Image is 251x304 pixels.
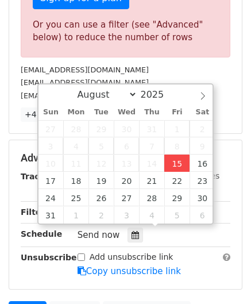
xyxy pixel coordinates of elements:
strong: Filters [21,207,50,217]
span: August 2, 2025 [190,120,215,137]
h5: Advanced [21,152,230,164]
span: August 24, 2025 [38,189,64,206]
span: August 3, 2025 [38,137,64,155]
span: September 2, 2025 [88,206,114,224]
small: [EMAIL_ADDRESS][DOMAIN_NAME] [21,66,149,74]
small: [EMAIL_ADDRESS][DOMAIN_NAME] [21,91,149,100]
span: Wed [114,109,139,116]
span: Thu [139,109,164,116]
span: August 10, 2025 [38,155,64,172]
span: Sat [190,109,215,116]
span: August 15, 2025 [164,155,190,172]
span: August 11, 2025 [63,155,88,172]
span: July 31, 2025 [139,120,164,137]
span: September 3, 2025 [114,206,139,224]
strong: Tracking [21,172,59,181]
span: September 1, 2025 [63,206,88,224]
span: September 5, 2025 [164,206,190,224]
div: Or you can use a filter (see "Advanced" below) to reduce the number of rows [33,18,218,44]
span: August 23, 2025 [190,172,215,189]
span: Fri [164,109,190,116]
span: August 7, 2025 [139,137,164,155]
span: August 6, 2025 [114,137,139,155]
span: August 29, 2025 [164,189,190,206]
span: September 4, 2025 [139,206,164,224]
span: August 5, 2025 [88,137,114,155]
span: July 30, 2025 [114,120,139,137]
span: August 9, 2025 [190,137,215,155]
a: Copy unsubscribe link [78,266,181,276]
span: August 4, 2025 [63,137,88,155]
span: August 31, 2025 [38,206,64,224]
span: August 16, 2025 [190,155,215,172]
span: August 8, 2025 [164,137,190,155]
span: August 14, 2025 [139,155,164,172]
span: July 29, 2025 [88,120,114,137]
span: August 19, 2025 [88,172,114,189]
span: August 22, 2025 [164,172,190,189]
span: Sun [38,109,64,116]
span: September 6, 2025 [190,206,215,224]
span: August 27, 2025 [114,189,139,206]
span: August 12, 2025 [88,155,114,172]
span: August 30, 2025 [190,189,215,206]
a: +47 more [21,107,69,122]
span: Send now [78,230,120,240]
span: July 27, 2025 [38,120,64,137]
small: [EMAIL_ADDRESS][DOMAIN_NAME] [21,78,149,87]
span: August 1, 2025 [164,120,190,137]
span: August 20, 2025 [114,172,139,189]
span: August 26, 2025 [88,189,114,206]
span: August 25, 2025 [63,189,88,206]
span: August 17, 2025 [38,172,64,189]
strong: Unsubscribe [21,253,77,262]
span: Tue [88,109,114,116]
span: August 28, 2025 [139,189,164,206]
input: Year [137,89,179,100]
span: August 13, 2025 [114,155,139,172]
iframe: Chat Widget [194,249,251,304]
label: Add unsubscribe link [90,251,173,263]
span: July 28, 2025 [63,120,88,137]
span: Mon [63,109,88,116]
span: August 18, 2025 [63,172,88,189]
span: August 21, 2025 [139,172,164,189]
strong: Schedule [21,229,62,238]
